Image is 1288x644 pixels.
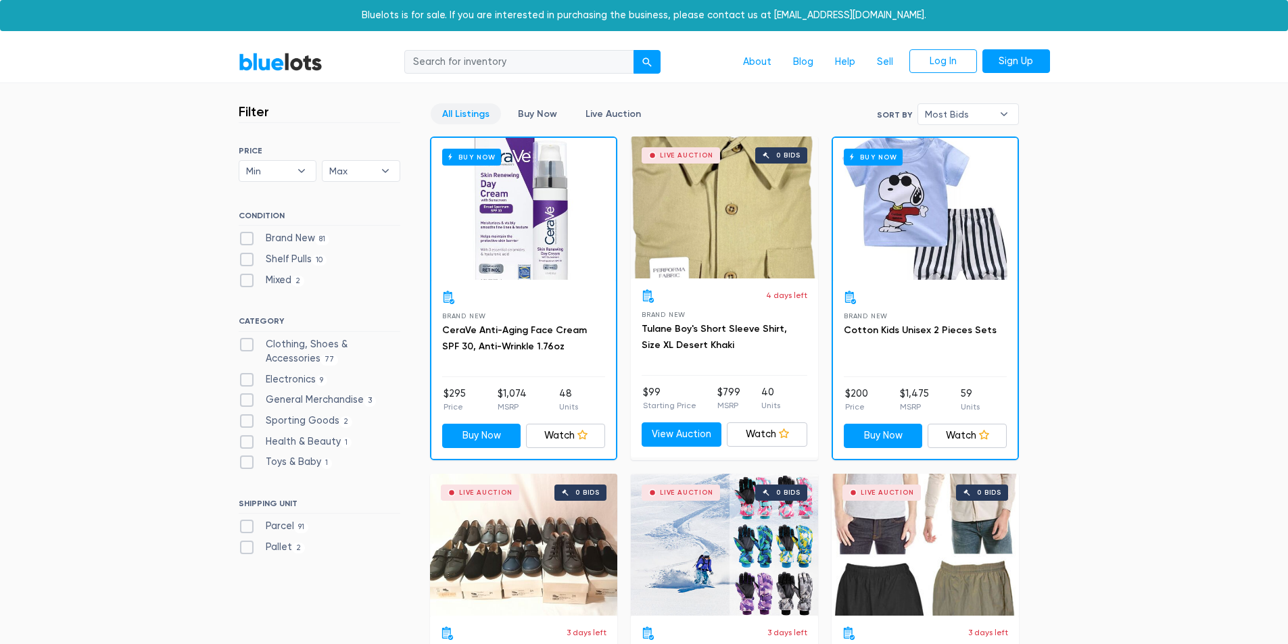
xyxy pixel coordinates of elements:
[442,324,587,352] a: CeraVe Anti-Aging Face Cream SPF 30, Anti-Wrinkle 1.76oz
[294,522,309,533] span: 91
[642,311,686,318] span: Brand New
[442,424,521,448] a: Buy Now
[833,138,1018,280] a: Buy Now
[575,489,600,496] div: 0 bids
[430,474,617,616] a: Live Auction 0 bids
[631,137,818,278] a: Live Auction 0 bids
[900,401,929,413] p: MSRP
[239,231,330,246] label: Brand New
[442,312,486,320] span: Brand New
[559,387,578,414] li: 48
[631,474,818,616] a: Live Auction 0 bids
[761,385,780,412] li: 40
[239,455,333,470] label: Toys & Baby
[312,255,327,266] span: 10
[845,401,868,413] p: Price
[832,474,1019,616] a: Live Auction 0 bids
[767,626,807,639] p: 3 days left
[776,489,801,496] div: 0 bids
[844,149,903,166] h6: Buy Now
[727,422,807,447] a: Watch
[239,372,328,387] label: Electronics
[660,489,713,496] div: Live Auction
[442,149,501,166] h6: Buy Now
[925,104,993,124] span: Most Bids
[968,626,1008,639] p: 3 days left
[642,323,787,351] a: Tulane Boy's Short Sleeve Shirt, Size XL Desert Khaki
[239,435,352,449] label: Health & Beauty
[782,49,824,75] a: Blog
[239,211,400,226] h6: CONDITION
[642,422,722,447] a: View Auction
[239,252,327,267] label: Shelf Pulls
[239,316,400,331] h6: CATEGORY
[982,49,1050,74] a: Sign Up
[287,161,316,181] b: ▾
[239,393,377,407] label: General Merchandise
[339,416,353,427] span: 2
[567,626,606,639] p: 3 days left
[371,161,400,181] b: ▾
[844,324,997,336] a: Cotton Kids Unisex 2 Pieces Sets
[574,103,652,124] a: Live Auction
[444,401,466,413] p: Price
[844,424,923,448] a: Buy Now
[861,489,914,496] div: Live Auction
[291,276,305,287] span: 2
[506,103,569,124] a: Buy Now
[961,387,980,414] li: 59
[977,489,1001,496] div: 0 bids
[239,146,400,155] h6: PRICE
[444,387,466,414] li: $295
[431,138,616,280] a: Buy Now
[660,152,713,159] div: Live Auction
[498,401,527,413] p: MSRP
[732,49,782,75] a: About
[559,401,578,413] p: Units
[824,49,866,75] a: Help
[643,385,696,412] li: $99
[845,387,868,414] li: $200
[431,103,501,124] a: All Listings
[239,540,306,555] label: Pallet
[239,273,305,288] label: Mixed
[329,161,374,181] span: Max
[766,289,807,301] p: 4 days left
[239,499,400,514] h6: SHIPPING UNIT
[717,399,740,412] p: MSRP
[909,49,977,74] a: Log In
[776,152,801,159] div: 0 bids
[239,103,269,120] h3: Filter
[315,234,330,245] span: 81
[321,458,333,469] span: 1
[364,396,377,407] span: 3
[866,49,904,75] a: Sell
[761,399,780,412] p: Units
[643,399,696,412] p: Starting Price
[239,519,309,534] label: Parcel
[239,52,323,72] a: BlueLots
[320,355,339,366] span: 77
[246,161,291,181] span: Min
[928,424,1007,448] a: Watch
[316,375,328,386] span: 9
[498,387,527,414] li: $1,074
[292,543,306,553] span: 2
[404,50,634,74] input: Search for inventory
[900,387,929,414] li: $1,475
[239,414,353,428] label: Sporting Goods
[717,385,740,412] li: $799
[844,312,888,320] span: Brand New
[990,104,1018,124] b: ▾
[341,437,352,448] span: 1
[526,424,605,448] a: Watch
[459,489,512,496] div: Live Auction
[877,109,912,121] label: Sort By
[239,337,400,366] label: Clothing, Shoes & Accessories
[961,401,980,413] p: Units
